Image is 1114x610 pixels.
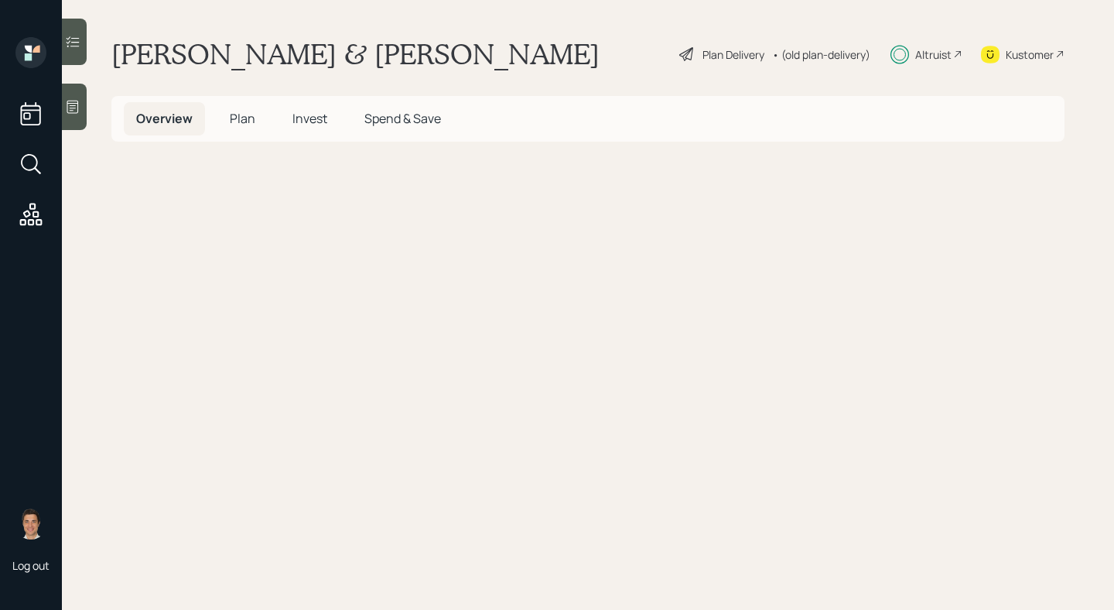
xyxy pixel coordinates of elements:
[15,509,46,540] img: tyler-end-headshot.png
[230,110,255,127] span: Plan
[1006,46,1054,63] div: Kustomer
[772,46,870,63] div: • (old plan-delivery)
[364,110,441,127] span: Spend & Save
[702,46,764,63] div: Plan Delivery
[915,46,952,63] div: Altruist
[111,37,600,71] h1: [PERSON_NAME] & [PERSON_NAME]
[136,110,193,127] span: Overview
[12,558,50,573] div: Log out
[292,110,327,127] span: Invest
